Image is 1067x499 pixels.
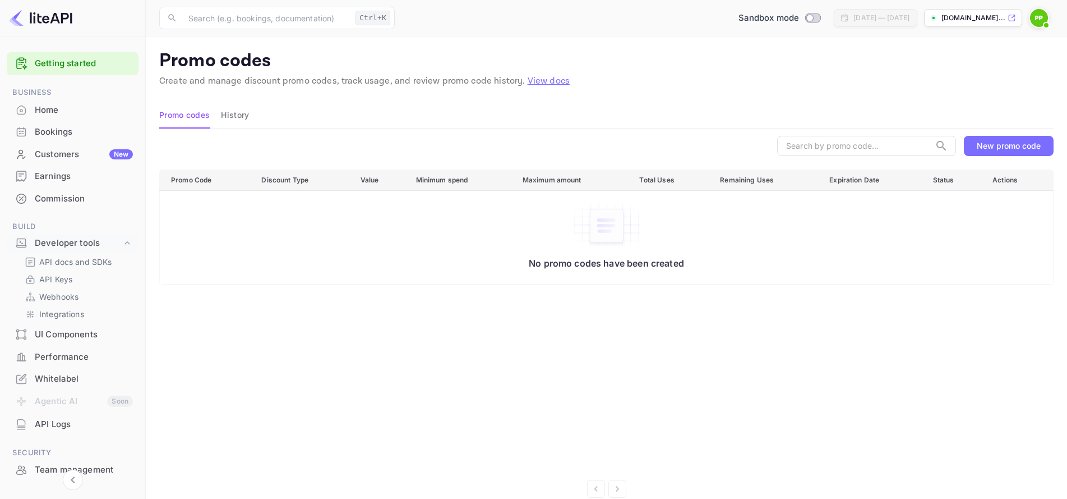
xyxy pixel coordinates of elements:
span: Build [7,221,138,233]
a: Earnings [7,166,138,186]
button: Collapse navigation [63,470,83,490]
div: CustomersNew [7,144,138,166]
img: pavlos pavlos [1030,9,1048,27]
div: Integrations [20,306,134,322]
th: Maximum amount [514,170,631,190]
input: Search by promo code... [777,136,930,156]
th: Value [352,170,407,190]
p: [DOMAIN_NAME]... [941,13,1005,23]
div: Developer tools [35,237,122,250]
th: Discount Type [252,170,351,190]
nav: pagination navigation [159,480,1054,498]
img: LiteAPI logo [9,9,72,27]
th: Total Uses [630,170,711,190]
span: Security [7,447,138,459]
div: Team management [35,464,133,477]
a: UI Components [7,324,138,345]
div: Earnings [7,166,138,187]
div: UI Components [7,324,138,346]
a: API docs and SDKs [25,256,130,268]
a: Performance [7,346,138,367]
a: CustomersNew [7,144,138,164]
div: [DATE] — [DATE] [853,13,909,23]
span: Sandbox mode [738,12,800,25]
p: Promo codes [159,50,1054,72]
div: Customers [35,148,133,161]
div: Getting started [7,52,138,75]
div: API Logs [35,418,133,431]
div: API Logs [7,414,138,436]
p: Integrations [39,308,84,320]
th: Actions [983,170,1053,190]
a: Team management [7,459,138,480]
p: Create and manage discount promo codes, track usage, and review promo code history. [159,75,1054,88]
div: Earnings [35,170,133,183]
div: API Keys [20,271,134,287]
div: Performance [35,351,133,364]
button: History [221,102,249,129]
div: Switch to Production mode [734,12,825,25]
div: New [109,149,133,159]
div: Webhooks [20,289,134,305]
div: Home [35,104,133,117]
th: Remaining Uses [711,170,820,190]
th: Promo Code [160,170,253,190]
p: No promo codes have been created [171,258,1042,269]
button: Promo codes [159,102,210,129]
button: New promo code [964,136,1054,156]
div: API docs and SDKs [20,254,134,270]
div: Whitelabel [7,368,138,390]
div: Commission [35,193,133,205]
div: UI Components [35,328,133,341]
a: Whitelabel [7,368,138,389]
div: Ctrl+K [355,11,390,25]
a: Bookings [7,121,138,142]
a: API Keys [25,273,130,285]
a: Integrations [25,308,130,320]
div: Whitelabel [35,373,133,386]
div: Home [7,99,138,121]
p: API docs and SDKs [39,256,112,268]
a: View docs [528,75,570,87]
a: Commission [7,188,138,209]
th: Expiration Date [820,170,923,190]
a: API Logs [7,414,138,434]
a: Getting started [35,57,133,70]
div: Commission [7,188,138,210]
span: Business [7,86,138,99]
div: Developer tools [7,234,138,253]
a: Webhooks [25,291,130,303]
th: Minimum spend [407,170,514,190]
a: Home [7,99,138,120]
img: No promo codes have been created [573,202,640,249]
div: Team management [7,459,138,481]
p: API Keys [39,273,72,285]
p: Webhooks [39,291,78,303]
div: New promo code [977,141,1041,150]
th: Status [924,170,983,190]
div: Performance [7,346,138,368]
div: Bookings [35,126,133,139]
div: Bookings [7,121,138,143]
input: Search (e.g. bookings, documentation) [182,7,351,29]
